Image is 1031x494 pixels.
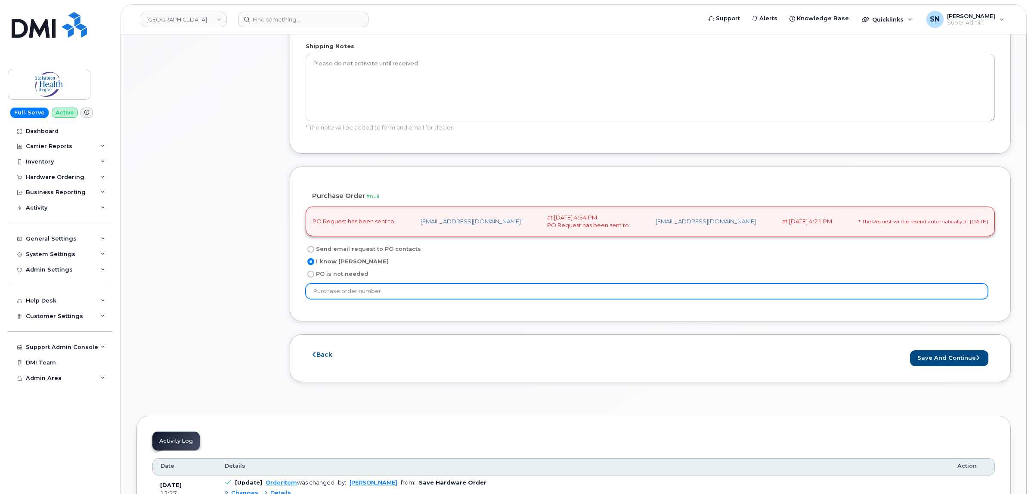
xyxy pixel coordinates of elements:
textarea: Please do not activate until received [306,54,995,121]
a: Saskatoon Health Region [141,12,227,27]
span: Support [716,14,740,23]
small: * The Request will be resend automatically at [DATE] [858,218,988,225]
b: [Update] [235,479,262,486]
span: Alerts [759,14,777,23]
span: PO is not needed [316,271,368,277]
span: Details [225,462,245,470]
span: [PERSON_NAME] [947,12,995,19]
div: PO Request has been sent to at [DATE] 4:54 PM PO Request has been sent to at [DATE] 4:21 PM [306,207,995,236]
span: SN [930,14,940,25]
th: Action [950,458,995,475]
input: Send email request to PO contacts [307,246,314,253]
span: from: [401,479,415,486]
a: Back [313,351,332,358]
input: PO is not needed [307,271,314,278]
div: Sabrina Nguyen [920,11,1010,28]
button: Save and Continue [910,350,988,366]
iframe: Messenger Launcher [994,457,1025,488]
label: Shipping Notes [306,42,354,50]
a: Knowledge Base [783,10,855,27]
span: I know [PERSON_NAME] [316,258,389,265]
a: [PERSON_NAME] [350,479,397,486]
span: Send email request to PO contacts [316,246,421,252]
input: Find something... [238,12,368,27]
div: * The note will be added to form and email for dealer [306,123,995,132]
div: was changed [266,479,334,486]
span: Super Admin [947,19,995,26]
span: #null [366,193,379,199]
a: [EMAIL_ADDRESS][DOMAIN_NAME] [421,217,521,225]
b: Save Hardware Order [419,479,486,486]
a: OrderItem [266,479,297,486]
span: Knowledge Base [797,14,849,23]
a: Support [703,10,746,27]
a: [EMAIL_ADDRESS][DOMAIN_NAME] [656,217,756,225]
div: Quicklinks [856,11,919,28]
span: by: [338,479,346,486]
h4: Purchase Order [312,192,988,200]
a: Alerts [746,10,783,27]
input: I know [PERSON_NAME] [307,258,314,265]
span: Quicklinks [872,16,904,23]
span: Date [161,462,174,470]
input: Purchase order number [306,284,988,299]
b: [DATE] [160,482,182,488]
